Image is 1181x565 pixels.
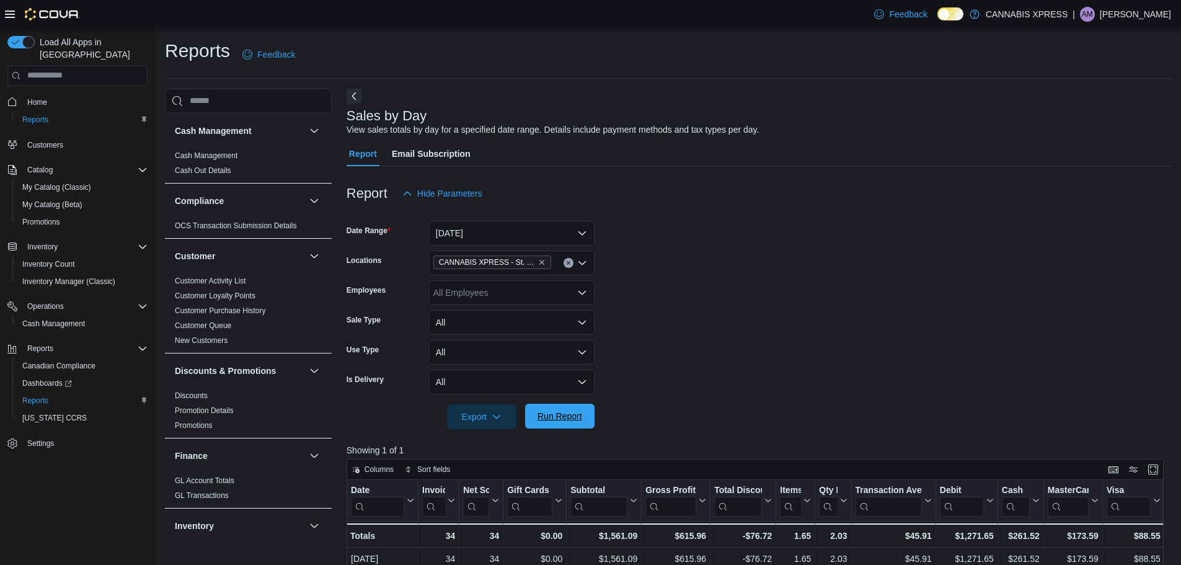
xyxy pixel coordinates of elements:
div: Cash [1002,484,1030,496]
button: Total Discount [714,484,772,516]
label: Sale Type [347,315,381,325]
span: Washington CCRS [17,411,148,425]
h3: Cash Management [175,125,252,137]
span: Cash Out Details [175,166,231,176]
div: Cash [1002,484,1030,516]
div: $1,271.65 [940,528,994,543]
button: Inventory Count [12,256,153,273]
div: -$76.72 [714,528,772,543]
button: Open list of options [577,258,587,268]
img: Cova [25,8,80,20]
button: Subtotal [570,484,637,516]
button: Finance [307,448,322,463]
input: Dark Mode [937,7,963,20]
span: Canadian Compliance [22,361,95,371]
button: Discounts & Promotions [175,365,304,377]
span: Promotions [22,217,60,227]
span: Sort fields [417,465,450,474]
h3: Compliance [175,195,224,207]
div: $0.00 [507,528,562,543]
h3: Finance [175,450,208,462]
a: Customer Activity List [175,277,246,285]
span: Load All Apps in [GEOGRAPHIC_DATA] [35,36,148,61]
button: Operations [22,299,69,314]
span: Inventory Count [22,259,75,269]
a: Customer Queue [175,321,231,330]
span: Dashboards [22,378,72,388]
div: View sales totals by day for a specified date range. Details include payment methods and tax type... [347,123,759,136]
div: Gross Profit [645,484,696,516]
div: $1,561.09 [570,528,637,543]
span: Cash Management [175,151,237,161]
button: Gross Profit [645,484,706,516]
div: Finance [165,473,332,508]
div: Qty Per Transaction [819,484,837,496]
span: GL Account Totals [175,476,234,486]
div: Net Sold [463,484,489,496]
span: Customer Loyalty Points [175,291,255,301]
p: [PERSON_NAME] [1100,7,1171,22]
span: Operations [22,299,148,314]
span: Customer Purchase History [175,306,266,316]
button: Settings [2,434,153,452]
a: Canadian Compliance [17,358,100,373]
button: Inventory Manager (Classic) [12,273,153,290]
span: Feedback [889,8,927,20]
div: $173.59 [1048,528,1099,543]
span: Operations [27,301,64,311]
button: Reports [2,340,153,357]
label: Locations [347,256,382,265]
button: Items Per Transaction [780,484,811,516]
div: Totals [350,528,414,543]
h3: Customer [175,250,215,262]
span: Dark Mode [937,20,938,21]
a: Promotions [17,215,65,229]
a: Reports [17,393,53,408]
span: My Catalog (Beta) [22,200,82,210]
div: Gift Cards [507,484,552,496]
button: Compliance [175,195,304,207]
div: Invoices Sold [422,484,445,516]
a: Promotions [175,421,213,430]
span: My Catalog (Classic) [22,182,91,192]
button: Promotions [12,213,153,231]
a: OCS Transaction Submission Details [175,221,297,230]
a: My Catalog (Beta) [17,197,87,212]
div: 34 [422,528,455,543]
div: Ashton Melnyk [1080,7,1095,22]
button: Customers [2,136,153,154]
button: Keyboard shortcuts [1106,462,1121,477]
button: Inventory [22,239,63,254]
span: Promotions [17,215,148,229]
button: MasterCard [1048,484,1099,516]
button: Cash Management [12,315,153,332]
span: Export [454,404,509,429]
span: Dashboards [17,376,148,391]
div: Debit [940,484,984,516]
div: Qty Per Transaction [819,484,837,516]
span: New Customers [175,336,228,345]
button: Hide Parameters [397,181,487,206]
button: Customer [307,249,322,264]
label: Employees [347,285,386,295]
div: MasterCard [1048,484,1089,496]
div: Visa [1107,484,1151,516]
button: Cash Management [175,125,304,137]
span: Promotions [175,420,213,430]
span: Inventory Manager (Classic) [17,274,148,289]
button: Net Sold [463,484,499,516]
button: Operations [2,298,153,315]
div: Total Discount [714,484,762,516]
button: Finance [175,450,304,462]
button: [DATE] [428,221,595,246]
button: Cash Management [307,123,322,138]
button: Home [2,93,153,111]
a: Cash Management [17,316,90,331]
div: 1.65 [780,528,811,543]
div: Gift Card Sales [507,484,552,516]
div: Subtotal [570,484,627,496]
a: New Customers [175,336,228,345]
div: Discounts & Promotions [165,388,332,438]
button: Invoices Sold [422,484,455,516]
